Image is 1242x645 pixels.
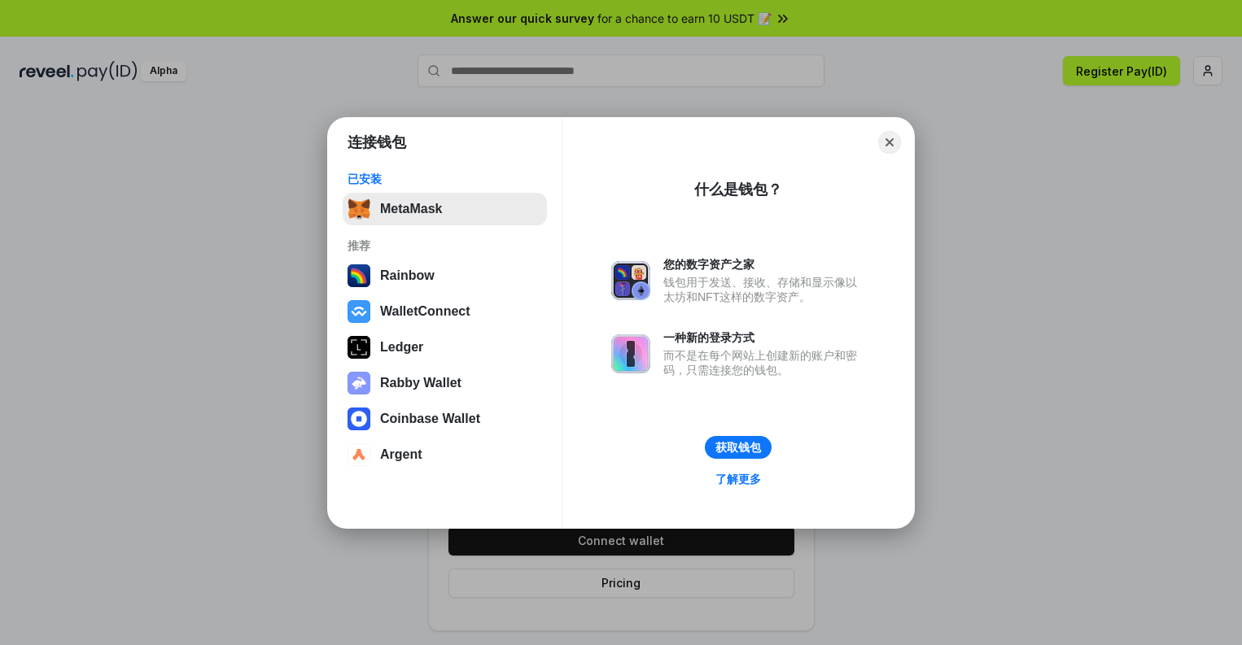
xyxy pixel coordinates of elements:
div: 您的数字资产之家 [663,257,865,272]
button: MetaMask [343,193,547,225]
div: Rabby Wallet [380,376,461,390]
img: svg+xml,%3Csvg%20xmlns%3D%22http%3A%2F%2Fwww.w3.org%2F2000%2Fsvg%22%20fill%3D%22none%22%20viewBox... [611,334,650,373]
div: 钱包用于发送、接收、存储和显示像以太坊和NFT这样的数字资产。 [663,275,865,304]
div: 已安装 [348,172,542,186]
button: WalletConnect [343,295,547,328]
button: Ledger [343,331,547,364]
button: Rainbow [343,259,547,292]
div: Rainbow [380,268,435,283]
button: 获取钱包 [705,436,772,459]
img: svg+xml,%3Csvg%20xmlns%3D%22http%3A%2F%2Fwww.w3.org%2F2000%2Fsvg%22%20fill%3D%22none%22%20viewBox... [348,372,370,394]
div: MetaMask [380,202,442,216]
div: 而不是在每个网站上创建新的账户和密码，只需连接您的钱包。 [663,348,865,377]
div: 推荐 [348,238,542,253]
button: Rabby Wallet [343,367,547,399]
img: svg+xml,%3Csvg%20fill%3D%22none%22%20height%3D%2233%22%20viewBox%3D%220%200%2035%2033%22%20width%... [348,198,370,220]
img: svg+xml,%3Csvg%20width%3D%2228%22%20height%3D%2228%22%20viewBox%3D%220%200%2028%2028%22%20fill%3D... [348,443,370,466]
button: Argent [343,438,547,471]
h1: 连接钱包 [348,133,406,152]
div: Argent [380,447,422,462]
button: Coinbase Wallet [343,403,547,435]
div: 获取钱包 [715,440,761,455]
div: WalletConnect [380,304,470,319]
div: 了解更多 [715,472,761,486]
button: Close [878,131,901,154]
div: Coinbase Wallet [380,412,480,426]
div: 什么是钱包？ [694,180,782,199]
img: svg+xml,%3Csvg%20xmlns%3D%22http%3A%2F%2Fwww.w3.org%2F2000%2Fsvg%22%20fill%3D%22none%22%20viewBox... [611,261,650,300]
img: svg+xml,%3Csvg%20width%3D%22120%22%20height%3D%22120%22%20viewBox%3D%220%200%20120%20120%22%20fil... [348,264,370,287]
img: svg+xml,%3Csvg%20width%3D%2228%22%20height%3D%2228%22%20viewBox%3D%220%200%2028%2028%22%20fill%3D... [348,407,370,430]
img: svg+xml,%3Csvg%20width%3D%2228%22%20height%3D%2228%22%20viewBox%3D%220%200%2028%2028%22%20fill%3D... [348,300,370,323]
div: Ledger [380,340,423,355]
a: 了解更多 [706,468,771,490]
div: 一种新的登录方式 [663,330,865,345]
img: svg+xml,%3Csvg%20xmlns%3D%22http%3A%2F%2Fwww.w3.org%2F2000%2Fsvg%22%20width%3D%2228%22%20height%3... [348,336,370,359]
